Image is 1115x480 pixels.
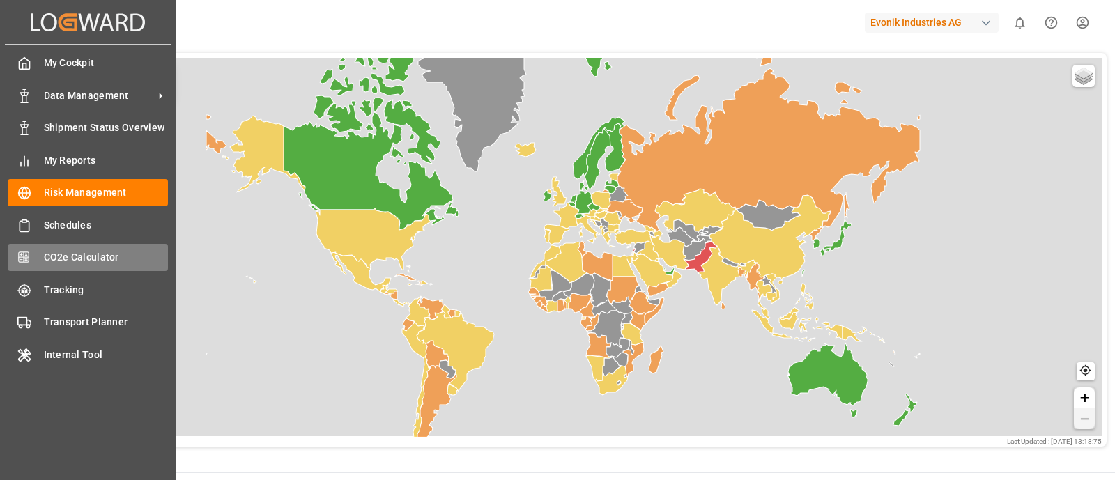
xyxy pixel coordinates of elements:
span: My Reports [44,153,169,168]
a: Transport Planner [8,309,168,336]
span: Risk Management [44,185,169,200]
span: Tracking [44,283,169,297]
a: My Reports [8,146,168,173]
a: Risk Management [8,179,168,206]
a: CO2e Calculator [8,244,168,271]
a: Shipment Status Overview [8,114,168,141]
span: Shipment Status Overview [44,121,169,135]
span: − [1080,410,1089,427]
span: My Cockpit [44,56,169,70]
span: + [1080,389,1089,406]
span: Data Management [44,88,154,103]
a: Tracking [8,276,168,303]
button: Help Center [1036,7,1067,38]
button: show 0 new notifications [1004,7,1036,38]
span: Internal Tool [44,348,169,362]
div: Evonik Industries AG [865,13,999,33]
span: Schedules [44,218,169,233]
a: Schedules [8,211,168,238]
div: Last Updated : [DATE] 13:18:75 [60,436,1102,447]
a: Layers [1072,65,1095,87]
span: CO2e Calculator [44,250,169,265]
a: Internal Tool [8,341,168,368]
span: Transport Planner [44,315,169,330]
a: My Cockpit [8,49,168,77]
button: Evonik Industries AG [865,9,1004,36]
a: Zoom in [1074,387,1095,408]
a: Zoom out [1074,408,1095,429]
